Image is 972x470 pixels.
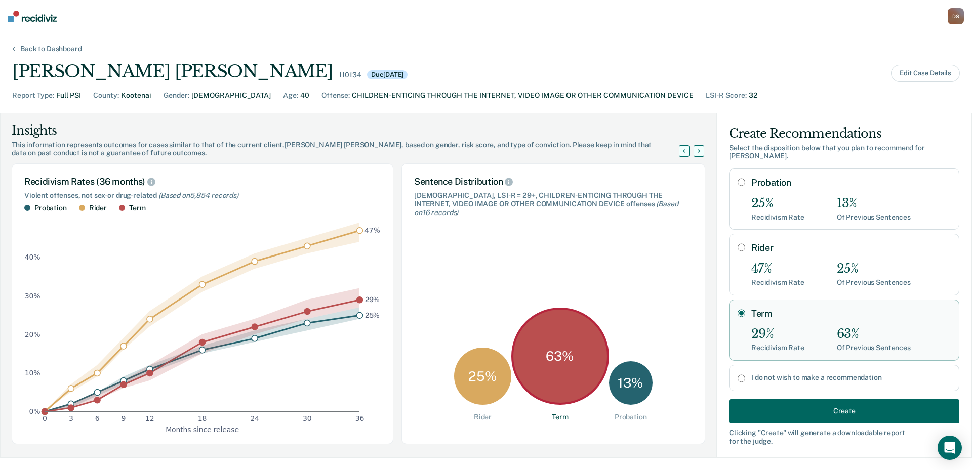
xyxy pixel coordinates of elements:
[25,330,40,338] text: 20%
[158,191,238,199] span: (Based on 5,854 records )
[751,213,804,222] div: Recidivism Rate
[729,399,959,423] button: Create
[615,413,647,421] div: Probation
[837,213,911,222] div: Of Previous Sentences
[95,414,100,422] text: 6
[837,196,911,211] div: 13%
[751,262,804,276] div: 47%
[164,90,189,101] div: Gender :
[837,344,911,352] div: Of Previous Sentences
[198,414,207,422] text: 18
[121,414,126,422] text: 9
[89,204,107,212] div: Rider
[729,125,959,142] div: Create Recommendations
[303,414,312,422] text: 30
[8,45,94,53] div: Back to Dashboard
[837,278,911,287] div: Of Previous Sentences
[12,90,54,101] div: Report Type :
[729,428,959,445] div: Clicking " Create " will generate a downloadable report for the judge.
[45,223,359,411] g: area
[8,11,57,22] img: Recidiviz
[414,200,678,217] span: (Based on 16 records )
[367,70,408,79] div: Due [DATE]
[25,253,40,261] text: 40%
[609,361,653,405] div: 13 %
[729,144,959,161] div: Select the disposition below that you plan to recommend for [PERSON_NAME] .
[938,436,962,460] div: Open Intercom Messenger
[364,226,380,319] g: text
[69,414,73,422] text: 3
[166,425,239,433] text: Months since release
[24,191,381,200] div: Violent offenses, not sex- or drug-related
[43,414,364,422] g: x-axis tick label
[365,295,380,304] text: 29%
[12,122,691,139] div: Insights
[751,308,951,319] label: Term
[414,176,693,187] div: Sentence Distribution
[749,90,757,101] div: 32
[145,414,154,422] text: 12
[250,414,259,422] text: 24
[751,344,804,352] div: Recidivism Rate
[364,226,380,234] text: 47%
[24,176,381,187] div: Recidivism Rates (36 months)
[706,90,747,101] div: LSI-R Score :
[34,204,67,212] div: Probation
[43,414,47,422] text: 0
[948,8,964,24] button: DS
[283,90,298,101] div: Age :
[365,311,380,319] text: 25%
[12,61,333,82] div: [PERSON_NAME] [PERSON_NAME]
[891,65,960,82] button: Edit Case Details
[321,90,350,101] div: Offense :
[121,90,151,101] div: Kootenai
[25,253,40,415] g: y-axis tick label
[751,373,951,382] label: I do not wish to make a recommendation
[25,291,40,300] text: 30%
[837,327,911,341] div: 63%
[339,71,361,79] div: 110134
[352,90,694,101] div: CHILDREN-ENTICING THROUGH THE INTERNET, VIDEO IMAGE OR OTHER COMMUNICATION DEVICE
[93,90,119,101] div: County :
[474,413,492,421] div: Rider
[355,414,364,422] text: 36
[837,262,911,276] div: 25%
[25,368,40,376] text: 10%
[12,141,691,158] div: This information represents outcomes for cases similar to that of the current client, [PERSON_NAM...
[751,278,804,287] div: Recidivism Rate
[751,327,804,341] div: 29%
[300,90,309,101] div: 40
[511,308,609,405] div: 63 %
[751,177,951,188] label: Probation
[454,348,511,405] div: 25 %
[129,204,145,212] div: Term
[166,425,239,433] g: x-axis label
[552,413,568,421] div: Term
[751,196,804,211] div: 25%
[414,191,693,217] div: [DEMOGRAPHIC_DATA], LSI-R = 29+, CHILDREN-ENTICING THROUGH THE INTERNET, VIDEO IMAGE OR OTHER COM...
[751,242,951,253] label: Rider
[948,8,964,24] div: D S
[29,407,40,415] text: 0%
[56,90,81,101] div: Full PSI
[191,90,271,101] div: [DEMOGRAPHIC_DATA]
